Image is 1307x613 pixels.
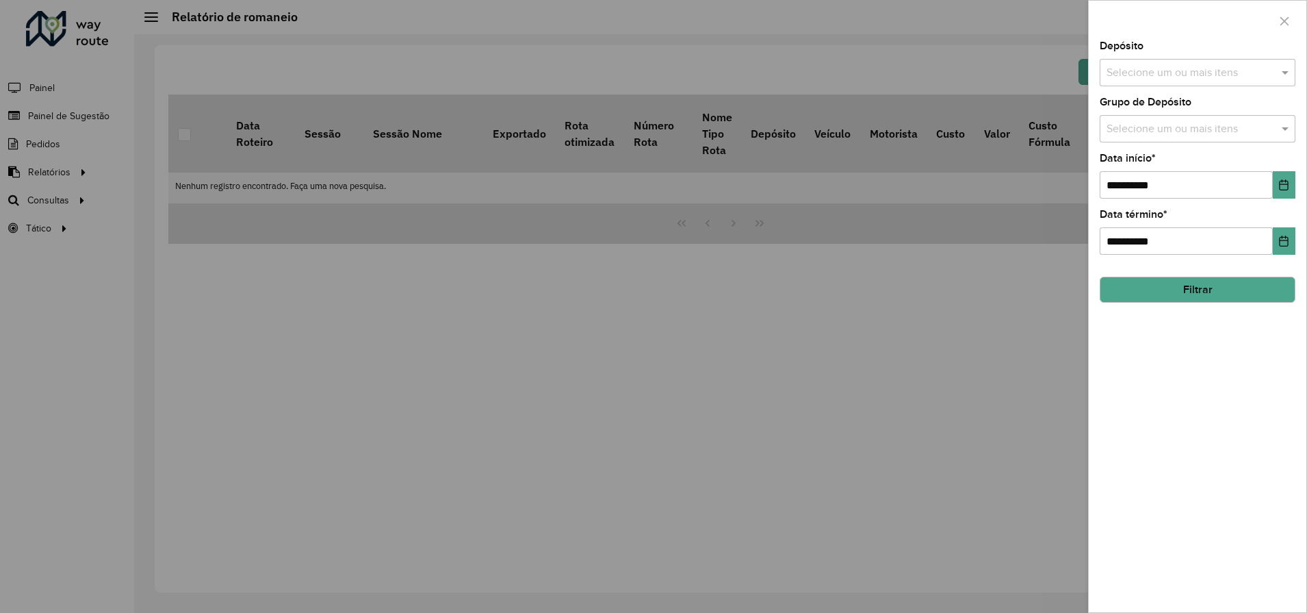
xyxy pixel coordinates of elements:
label: Data término [1100,206,1167,223]
button: Choose Date [1273,227,1295,255]
button: Filtrar [1100,277,1295,303]
button: Choose Date [1273,171,1295,199]
label: Grupo de Depósito [1100,94,1191,110]
label: Data início [1100,150,1156,166]
label: Depósito [1100,38,1143,54]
